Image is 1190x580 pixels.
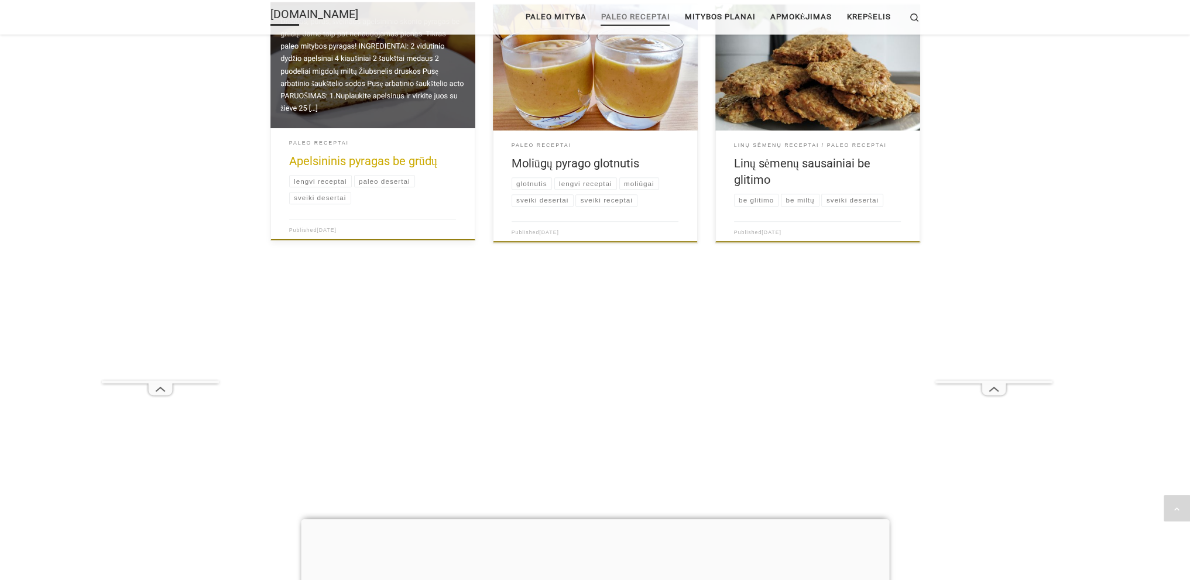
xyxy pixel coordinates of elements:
[581,196,633,204] span: sveiki receptai
[684,5,755,26] span: Mitybos planai
[734,142,819,148] span: Linų sėmenų receptai
[359,177,410,185] span: paleo desertai
[289,140,349,146] span: Paleo receptai
[559,180,612,187] span: lengvi receptai
[512,142,571,148] span: Paleo receptai
[317,227,337,233] a: [DATE]
[516,196,568,204] span: sveiki desertai
[846,5,890,26] span: Krepšelis
[289,154,437,168] a: Apelsininis pyragas be grūdų
[781,194,819,206] a: be miltų
[935,29,1052,380] iframe: Advertisement
[284,226,341,235] div: Published
[770,5,832,26] span: Apmokėjimas
[354,175,415,187] a: paleo desertai
[507,228,564,237] div: Published
[681,5,759,29] a: Mitybos planai
[827,139,887,152] a: Paleo receptai
[786,196,814,204] span: be miltų
[827,196,879,204] span: sveiki desertai
[766,5,835,29] a: Apmokėjimas
[734,194,779,206] a: be glitimo
[512,139,571,152] a: Paleo receptai
[843,5,894,29] a: Krepšelis
[289,192,351,204] a: sveiki desertai
[289,175,352,187] a: lengvi receptai
[516,180,547,187] span: glotnutis
[597,5,674,29] a: Paleo receptai
[512,177,552,190] a: glotnutis
[739,196,774,204] span: be glitimo
[554,177,617,190] a: lengvi receptai
[289,137,349,149] a: Paleo receptai
[821,194,883,206] a: sveiki desertai
[619,177,659,190] a: moliūgai
[270,6,358,26] a: [DOMAIN_NAME]
[294,194,346,201] span: sveiki desertai
[734,156,870,187] a: Linų sėmenų sausainiai be glitimo
[525,5,586,26] span: Paleo mityba
[575,194,637,207] a: sveiki receptai
[729,228,786,237] div: Published
[522,5,590,29] a: Paleo mityba
[512,156,639,170] a: Moliūgų pyrago glotnutis
[734,139,819,152] a: Linų sėmenų receptai
[762,229,781,235] a: [DATE]
[624,180,654,187] span: moliūgai
[512,194,574,207] a: sveiki desertai
[827,142,887,148] span: Paleo receptai
[539,229,559,235] a: [DATE]
[294,177,347,185] span: lengvi receptai
[102,29,219,380] iframe: Advertisement
[601,5,670,26] span: Paleo receptai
